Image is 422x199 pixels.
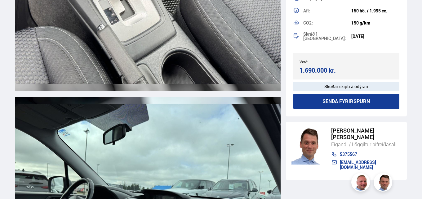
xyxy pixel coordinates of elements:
[303,32,351,41] div: Skráð í [GEOGRAPHIC_DATA]:
[303,9,351,13] div: Afl:
[351,34,399,39] div: [DATE]
[293,82,399,91] div: Skoðar skipti á ódýrari
[331,152,401,157] a: 5375567
[291,127,325,165] img: FbJEzSuNWCJXmdc-.webp
[331,160,401,170] a: [EMAIL_ADDRESS][DOMAIN_NAME]
[351,20,399,25] div: 150 g/km
[300,66,344,75] div: 1.690.000 kr.
[352,174,371,192] img: siFngHWaQ9KaOqBr.png
[331,127,401,140] div: [PERSON_NAME] [PERSON_NAME]
[331,140,401,148] div: Eigandi / Löggiltur bifreiðasali
[300,60,346,64] div: Verð:
[375,174,393,192] img: FbJEzSuNWCJXmdc-.webp
[293,94,399,109] button: Senda fyrirspurn
[303,21,351,25] div: CO2:
[5,2,24,21] button: Opna LiveChat spjallviðmót
[351,8,399,13] div: 150 hö. / 1.995 cc.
